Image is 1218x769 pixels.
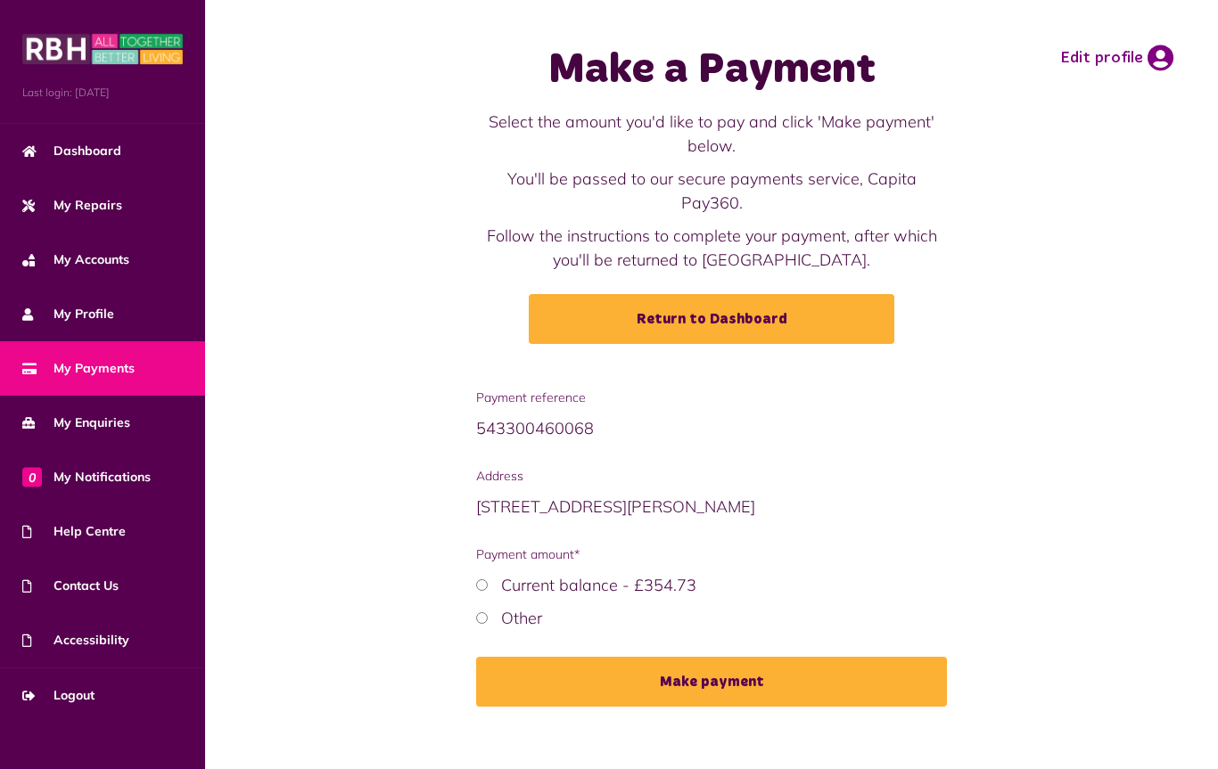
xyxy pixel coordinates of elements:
p: You'll be passed to our secure payments service, Capita Pay360. [476,167,947,215]
span: Last login: [DATE] [22,85,183,101]
span: Dashboard [22,142,121,160]
span: Accessibility [22,631,129,650]
span: My Accounts [22,250,129,269]
p: Follow the instructions to complete your payment, after which you'll be returned to [GEOGRAPHIC_D... [476,224,947,272]
p: Select the amount you'd like to pay and click 'Make payment' below. [476,110,947,158]
span: My Repairs [22,196,122,215]
label: Current balance - £354.73 [501,575,696,595]
span: My Enquiries [22,413,130,432]
span: Payment reference [476,389,947,407]
button: Make payment [476,657,947,707]
span: Contact Us [22,577,119,595]
h1: Make a Payment [476,45,947,96]
span: Logout [22,686,95,705]
span: My Profile [22,305,114,323]
img: MyRBH [22,31,183,67]
a: Edit profile [1060,45,1173,71]
span: Payment amount* [476,545,947,564]
span: My Payments [22,359,135,378]
label: Other [501,608,542,628]
span: [STREET_ADDRESS][PERSON_NAME] [476,496,755,517]
span: Address [476,467,947,486]
span: 0 [22,467,42,487]
span: My Notifications [22,468,151,487]
a: Return to Dashboard [529,294,894,344]
span: 543300460068 [476,418,594,438]
span: Help Centre [22,522,126,541]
